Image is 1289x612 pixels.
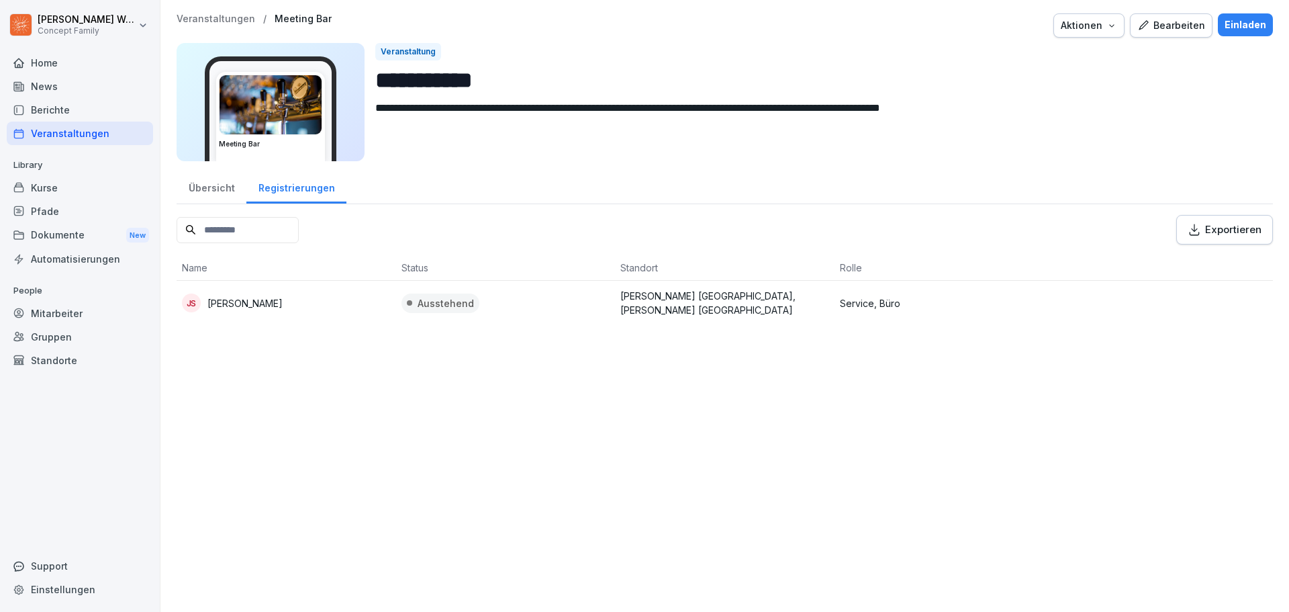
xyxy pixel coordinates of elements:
[1137,18,1205,33] div: Bearbeiten
[7,200,153,223] a: Pfade
[7,51,153,75] a: Home
[7,578,153,601] a: Einstellungen
[7,98,153,122] a: Berichte
[7,325,153,349] a: Gruppen
[7,122,153,145] a: Veranstaltungen
[375,43,441,60] div: Veranstaltung
[38,14,136,26] p: [PERSON_NAME] Weichsel
[7,75,153,98] a: News
[7,155,153,176] p: Library
[246,169,346,204] a: Registrierungen
[1130,13,1212,38] button: Bearbeiten
[396,255,616,281] th: Status
[263,13,267,25] p: /
[126,228,149,243] div: New
[1053,13,1125,38] button: Aktionen
[834,255,1054,281] th: Rolle
[38,26,136,36] p: Concept Family
[1188,222,1261,237] div: Exportieren
[275,13,332,25] a: Meeting Bar
[177,255,396,281] th: Name
[182,294,201,312] div: JS
[1061,18,1117,33] div: Aktionen
[7,280,153,302] p: People
[1225,17,1266,32] div: Einladen
[401,294,479,313] div: Ausstehend
[7,223,153,248] a: DokumenteNew
[7,176,153,200] a: Kurse
[177,169,246,204] a: Übersicht
[207,296,283,310] p: [PERSON_NAME]
[1218,13,1273,36] button: Einladen
[620,289,829,317] p: [PERSON_NAME] [GEOGRAPHIC_DATA], [PERSON_NAME] [GEOGRAPHIC_DATA]
[7,554,153,578] div: Support
[7,247,153,271] a: Automatisierungen
[1176,215,1273,245] button: Exportieren
[615,255,834,281] th: Standort
[219,139,322,149] h3: Meeting Bar
[177,13,255,25] a: Veranstaltungen
[7,223,153,248] div: Dokumente
[840,296,1049,310] p: Service, Büro
[7,302,153,325] a: Mitarbeiter
[7,349,153,372] a: Standorte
